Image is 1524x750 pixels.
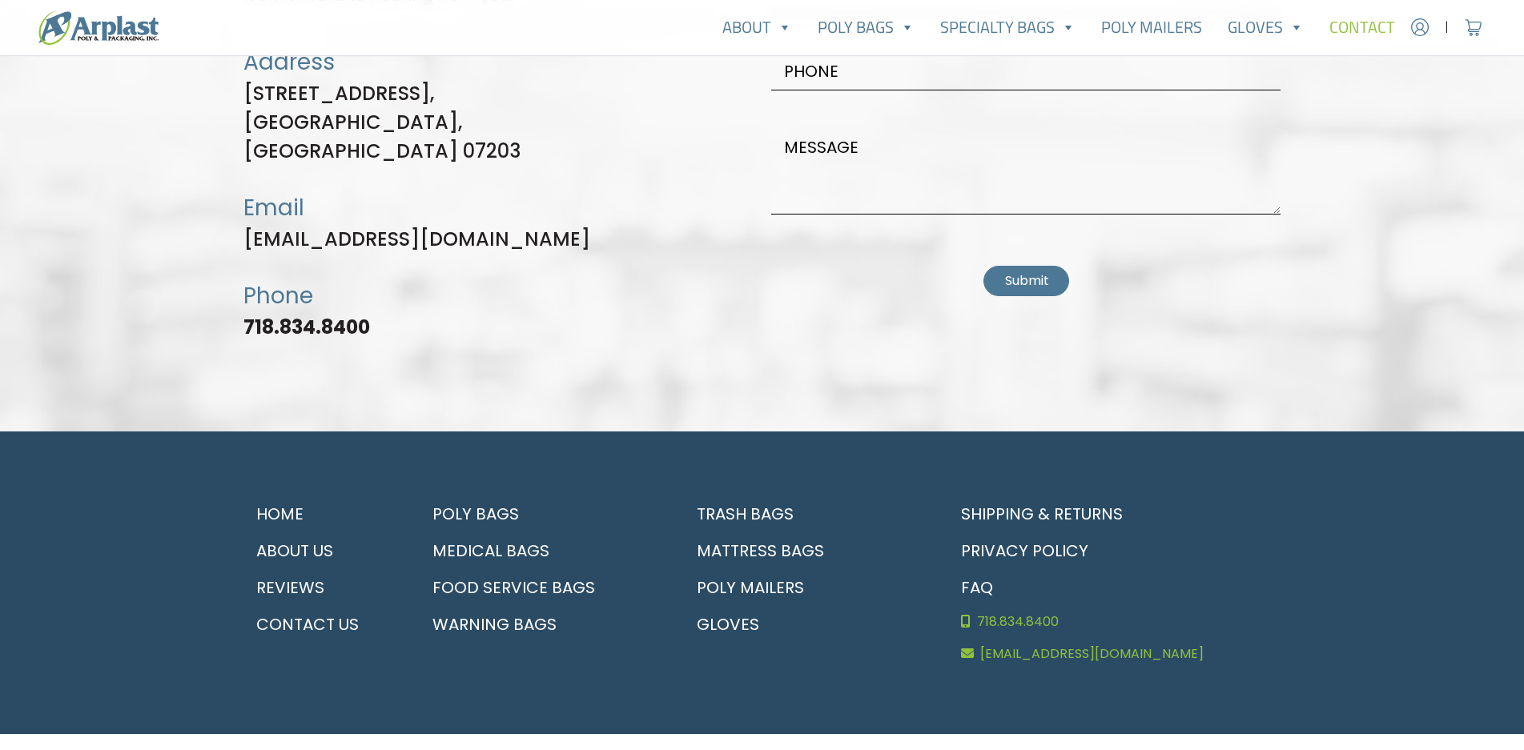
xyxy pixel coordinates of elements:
[771,52,1281,90] input: Phone
[684,495,929,532] a: Trash Bags
[948,532,1281,569] a: Privacy Policy
[243,606,400,643] a: Contact Us
[243,314,370,340] a: 718.834.8400
[243,279,665,313] p: Phone
[243,532,400,569] a: About Us
[243,569,400,606] a: Reviews
[243,495,400,532] a: Home
[1088,11,1215,43] a: Poly Mailers
[243,79,665,166] p: [STREET_ADDRESS], [GEOGRAPHIC_DATA], [GEOGRAPHIC_DATA] 07203
[684,606,929,643] a: Gloves
[927,11,1088,43] a: Specialty Bags
[243,191,665,225] p: Email
[948,606,1281,638] a: 718.834.8400
[420,606,665,643] a: Warning Bags
[1445,18,1449,37] span: |
[684,532,929,569] a: Mattress Bags
[948,495,1281,532] a: Shipping & Returns
[420,532,665,569] a: Medical Bags
[420,495,665,532] a: Poly Bags
[243,46,665,79] p: Address
[1215,11,1317,43] a: Gloves
[243,226,590,252] a: [EMAIL_ADDRESS][DOMAIN_NAME]
[948,569,1281,606] a: FAQ
[1317,11,1408,43] a: Contact
[420,569,665,606] a: Food Service Bags
[38,10,159,45] img: logo
[684,569,929,606] a: Poly Mailers
[948,638,1281,670] a: [EMAIL_ADDRESS][DOMAIN_NAME]
[805,11,927,43] a: Poly Bags
[710,11,805,43] a: About
[983,266,1068,295] button: Submit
